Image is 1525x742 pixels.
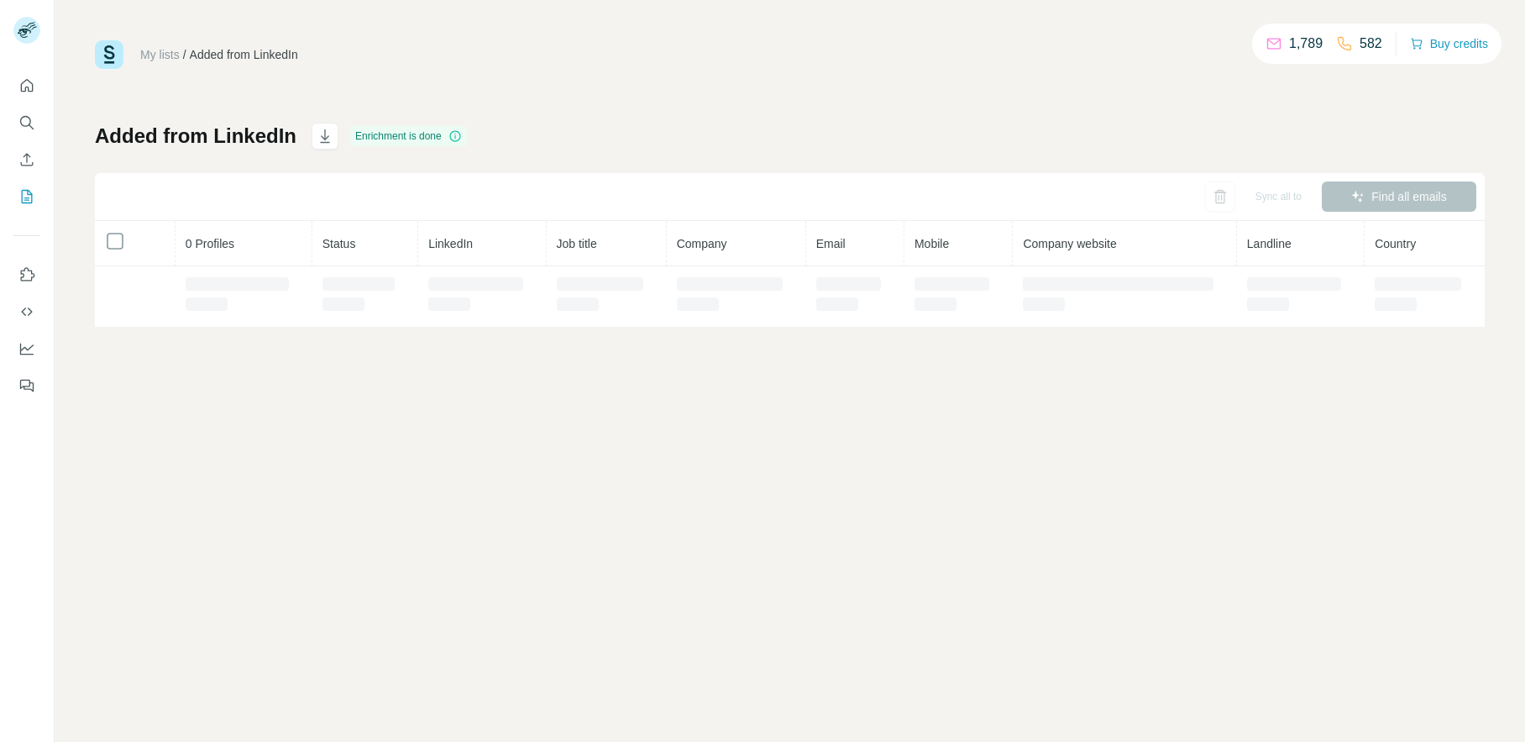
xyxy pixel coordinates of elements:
[1375,237,1416,250] span: Country
[1023,237,1116,250] span: Company website
[183,46,186,63] li: /
[428,237,473,250] span: LinkedIn
[190,46,298,63] div: Added from LinkedIn
[13,297,40,327] button: Use Surfe API
[13,334,40,364] button: Dashboard
[13,260,40,290] button: Use Surfe on LinkedIn
[13,182,40,212] button: My lists
[95,123,296,150] h1: Added from LinkedIn
[13,145,40,175] button: Enrich CSV
[1247,237,1292,250] span: Landline
[1360,34,1382,54] p: 582
[13,371,40,401] button: Feedback
[322,237,356,250] span: Status
[1289,34,1323,54] p: 1,789
[13,108,40,138] button: Search
[95,40,123,69] img: Surfe Logo
[186,237,234,250] span: 0 Profiles
[1410,32,1488,55] button: Buy credits
[677,237,727,250] span: Company
[914,237,949,250] span: Mobile
[557,237,597,250] span: Job title
[350,126,467,146] div: Enrichment is done
[816,237,846,250] span: Email
[140,48,180,61] a: My lists
[13,71,40,101] button: Quick start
